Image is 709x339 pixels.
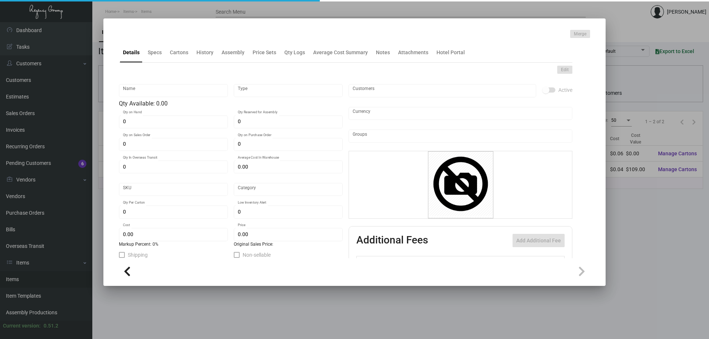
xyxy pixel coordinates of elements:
div: 0.51.2 [44,322,58,330]
div: Hotel Portal [436,49,465,56]
th: Type [379,256,462,269]
button: Merge [570,30,590,38]
div: Details [123,49,140,56]
span: Shipping [128,250,148,259]
span: Edit [561,67,569,73]
input: Add new.. [353,88,532,94]
div: Qty Available: 0.00 [119,99,343,108]
div: Price Sets [253,49,276,56]
div: Average Cost Summary [313,49,368,56]
div: Cartons [170,49,188,56]
div: Assembly [222,49,244,56]
button: Edit [557,66,572,74]
div: Attachments [398,49,428,56]
div: History [196,49,213,56]
th: Price type [523,256,556,269]
div: Current version: [3,322,41,330]
th: Price [492,256,523,269]
button: Add Additional Fee [513,234,565,247]
div: Notes [376,49,390,56]
input: Add new.. [353,133,569,139]
span: Merge [574,31,586,37]
span: Add Additional Fee [516,238,561,243]
span: Non-sellable [243,250,271,259]
th: Cost [462,256,492,269]
div: Specs [148,49,162,56]
span: Active [558,86,572,94]
div: Qty Logs [284,49,305,56]
th: Active [357,256,379,269]
h2: Additional Fees [356,234,428,247]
